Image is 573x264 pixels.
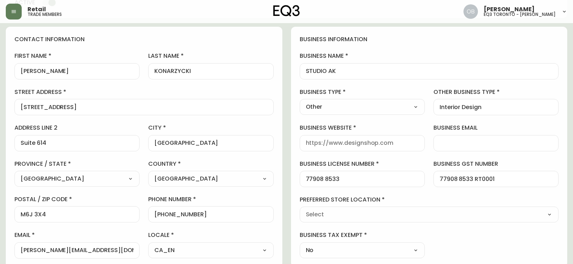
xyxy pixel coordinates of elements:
[14,195,140,203] label: postal / zip code
[27,12,62,17] h5: trade members
[484,7,535,12] span: [PERSON_NAME]
[300,231,425,239] label: business tax exempt
[273,5,300,17] img: logo
[148,195,273,203] label: phone number
[14,35,274,43] h4: contact information
[14,52,140,60] label: first name
[148,52,273,60] label: last name
[433,124,559,132] label: business email
[306,140,419,147] input: https://www.designshop.com
[433,160,559,168] label: business gst number
[463,4,478,19] img: 8e0065c524da89c5c924d5ed86cfe468
[300,88,425,96] label: business type
[27,7,46,12] span: Retail
[14,160,140,168] label: province / state
[148,160,273,168] label: country
[300,52,559,60] label: business name
[148,124,273,132] label: city
[300,124,425,132] label: business website
[14,88,274,96] label: street address
[14,231,140,239] label: email
[433,88,559,96] label: other business type
[14,124,140,132] label: address line 2
[148,231,273,239] label: locale
[300,160,425,168] label: business license number
[300,35,559,43] h4: business information
[484,12,556,17] h5: eq3 toronto - [PERSON_NAME]
[300,196,559,204] label: preferred store location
